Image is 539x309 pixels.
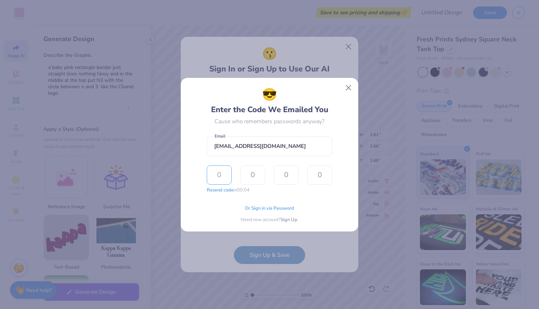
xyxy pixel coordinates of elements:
div: Cause who remembers passwords anyway? [215,117,324,126]
span: Sign Up. [281,216,298,224]
input: 0 [207,165,232,185]
button: Resend code [207,187,233,194]
div: in 00:04 [207,187,250,194]
div: Need new account? [241,216,298,224]
input: 0 [274,165,299,185]
input: 0 [307,165,332,185]
div: Enter the Code We Emailed You [211,86,328,116]
span: Or Sign in via Password [245,205,294,212]
button: Close [342,81,355,94]
input: 0 [240,165,265,185]
span: 😎 [262,86,277,104]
